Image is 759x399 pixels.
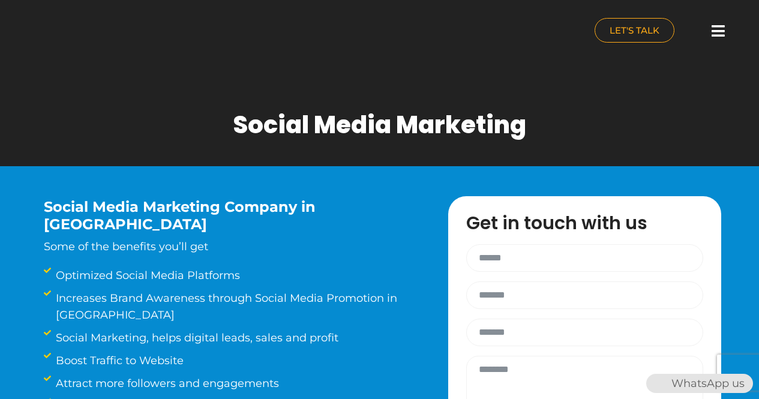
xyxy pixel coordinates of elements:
span: Boost Traffic to Website [53,352,184,369]
span: Increases Brand Awareness through Social Media Promotion in [GEOGRAPHIC_DATA] [53,290,442,323]
a: LET'S TALK [595,18,674,43]
a: nuance-qatar_logo [6,6,374,58]
div: Some of the benefits you’ll get [44,199,412,255]
span: LET'S TALK [610,26,659,35]
h1: Social Media Marketing [233,110,526,139]
span: Optimized Social Media Platforms [53,267,240,284]
a: WhatsAppWhatsApp us [646,377,753,390]
span: Social Marketing, helps digital leads, sales and profit [53,329,338,346]
img: nuance-qatar_logo [6,6,107,58]
h3: Get in touch with us [466,214,715,232]
span: Attract more followers and engagements [53,375,279,392]
div: WhatsApp us [646,374,753,393]
img: WhatsApp [647,374,667,393]
h3: Social Media Marketing Company in [GEOGRAPHIC_DATA] [44,199,412,233]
